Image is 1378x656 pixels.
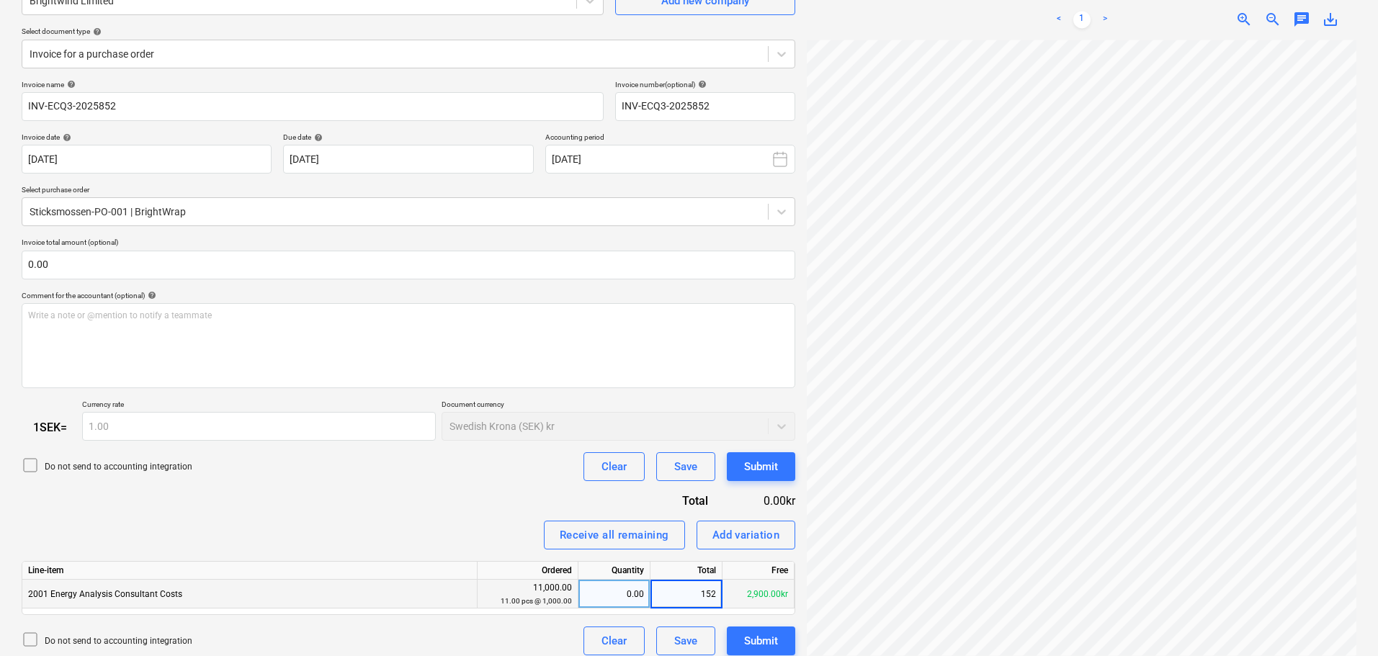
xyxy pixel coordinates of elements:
[22,291,795,300] div: Comment for the accountant (optional)
[674,457,697,476] div: Save
[712,526,780,544] div: Add variation
[615,92,795,121] input: Invoice number
[22,185,795,197] p: Select purchase order
[283,132,533,142] div: Due date
[22,562,478,580] div: Line-item
[60,133,71,142] span: help
[90,27,102,36] span: help
[145,291,156,300] span: help
[727,452,795,481] button: Submit
[501,597,572,605] small: 11.00 pcs @ 1,000.00
[45,635,192,647] p: Do not send to accounting integration
[442,400,795,412] p: Document currency
[545,145,795,174] button: [DATE]
[695,80,707,89] span: help
[744,457,778,476] div: Submit
[697,521,796,549] button: Add variation
[1322,11,1339,28] span: save_alt
[578,562,650,580] div: Quantity
[601,457,627,476] div: Clear
[483,581,572,608] div: 11,000.00
[283,145,533,174] input: Due date not specified
[1264,11,1281,28] span: zoom_out
[583,626,645,655] button: Clear
[22,145,272,174] input: Invoice date not specified
[722,580,795,608] div: 2,900.00kr
[1073,11,1091,28] a: Page 1 is your current page
[22,27,795,36] div: Select document type
[650,562,722,580] div: Total
[1050,11,1068,28] a: Previous page
[22,132,272,142] div: Invoice date
[744,632,778,650] div: Submit
[544,521,685,549] button: Receive all remaining
[656,452,715,481] button: Save
[583,452,645,481] button: Clear
[1235,11,1253,28] span: zoom_in
[584,580,644,608] div: 0.00
[1096,11,1114,28] a: Next page
[28,589,182,599] span: 2001 Energy Analysis Consultant Costs
[311,133,323,142] span: help
[731,493,795,509] div: 0.00kr
[478,562,578,580] div: Ordered
[64,80,76,89] span: help
[1293,11,1310,28] span: chat
[727,626,795,655] button: Submit
[560,526,669,544] div: Receive all remaining
[22,80,604,89] div: Invoice name
[601,632,627,650] div: Clear
[82,400,436,412] p: Currency rate
[1306,587,1378,656] iframe: Chat Widget
[615,80,795,89] div: Invoice number (optional)
[545,132,795,145] p: Accounting period
[656,626,715,655] button: Save
[674,632,697,650] div: Save
[22,251,795,279] input: Invoice total amount (optional)
[22,92,604,121] input: Invoice name
[45,461,192,473] p: Do not send to accounting integration
[608,493,731,509] div: Total
[722,562,795,580] div: Free
[22,238,795,250] p: Invoice total amount (optional)
[22,421,82,434] div: 1 SEK =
